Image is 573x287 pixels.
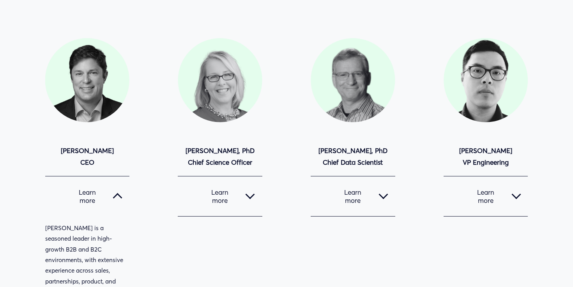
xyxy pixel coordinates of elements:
[451,188,511,204] span: Learn more
[45,176,129,216] button: Learn more
[52,188,113,204] span: Learn more
[318,188,378,204] span: Learn more
[186,146,255,167] strong: [PERSON_NAME], PhD Chief Science Officer
[185,188,245,204] span: Learn more
[318,146,387,167] strong: [PERSON_NAME], PhD Chief Data Scientist
[444,176,528,216] button: Learn more
[178,176,262,216] button: Learn more
[311,176,395,216] button: Learn more
[459,146,512,167] strong: [PERSON_NAME] VP Engineering
[61,146,114,167] strong: [PERSON_NAME] CEO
